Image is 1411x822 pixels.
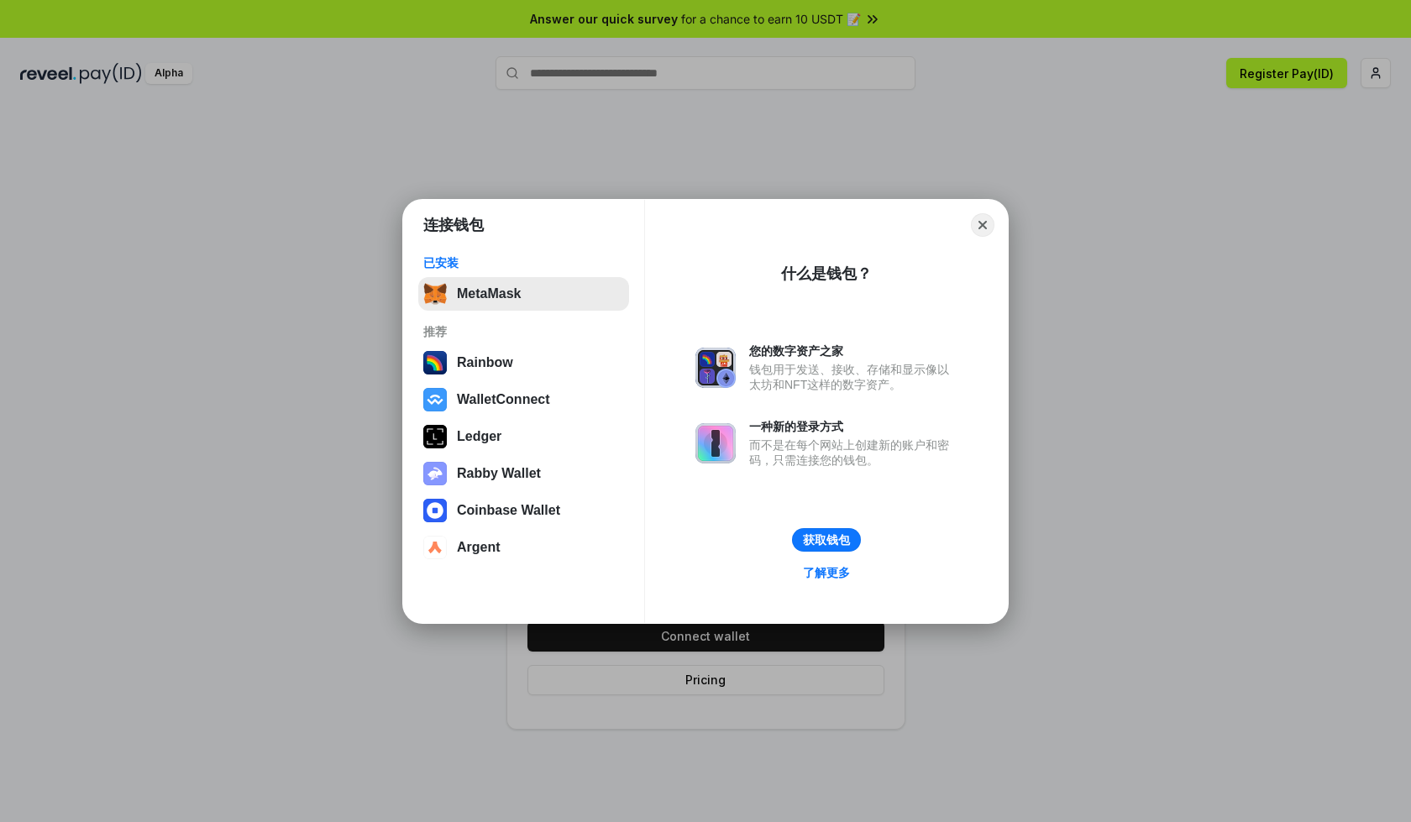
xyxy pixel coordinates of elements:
[749,362,957,392] div: 钱包用于发送、接收、存储和显示像以太坊和NFT这样的数字资产。
[749,437,957,468] div: 而不是在每个网站上创建新的账户和密码，只需连接您的钱包。
[695,348,736,388] img: svg+xml,%3Csvg%20xmlns%3D%22http%3A%2F%2Fwww.w3.org%2F2000%2Fsvg%22%20fill%3D%22none%22%20viewBox...
[457,503,560,518] div: Coinbase Wallet
[457,286,521,301] div: MetaMask
[423,282,447,306] img: svg+xml,%3Csvg%20fill%3D%22none%22%20height%3D%2233%22%20viewBox%3D%220%200%2035%2033%22%20width%...
[418,346,629,380] button: Rainbow
[423,388,447,411] img: svg+xml,%3Csvg%20width%3D%2228%22%20height%3D%2228%22%20viewBox%3D%220%200%2028%2028%22%20fill%3D...
[781,264,872,284] div: 什么是钱包？
[418,277,629,311] button: MetaMask
[803,565,850,580] div: 了解更多
[457,355,513,370] div: Rainbow
[457,392,550,407] div: WalletConnect
[792,528,861,552] button: 获取钱包
[418,457,629,490] button: Rabby Wallet
[749,419,957,434] div: 一种新的登录方式
[423,536,447,559] img: svg+xml,%3Csvg%20width%3D%2228%22%20height%3D%2228%22%20viewBox%3D%220%200%2028%2028%22%20fill%3D...
[423,462,447,485] img: svg+xml,%3Csvg%20xmlns%3D%22http%3A%2F%2Fwww.w3.org%2F2000%2Fsvg%22%20fill%3D%22none%22%20viewBox...
[423,255,624,270] div: 已安装
[423,351,447,374] img: svg+xml,%3Csvg%20width%3D%22120%22%20height%3D%22120%22%20viewBox%3D%220%200%20120%20120%22%20fil...
[803,532,850,547] div: 获取钱包
[418,494,629,527] button: Coinbase Wallet
[749,343,957,359] div: 您的数字资产之家
[423,499,447,522] img: svg+xml,%3Csvg%20width%3D%2228%22%20height%3D%2228%22%20viewBox%3D%220%200%2028%2028%22%20fill%3D...
[793,562,860,584] a: 了解更多
[971,213,994,237] button: Close
[423,425,447,448] img: svg+xml,%3Csvg%20xmlns%3D%22http%3A%2F%2Fwww.w3.org%2F2000%2Fsvg%22%20width%3D%2228%22%20height%3...
[457,540,501,555] div: Argent
[457,466,541,481] div: Rabby Wallet
[418,420,629,453] button: Ledger
[418,383,629,416] button: WalletConnect
[418,531,629,564] button: Argent
[423,215,484,235] h1: 连接钱包
[695,423,736,463] img: svg+xml,%3Csvg%20xmlns%3D%22http%3A%2F%2Fwww.w3.org%2F2000%2Fsvg%22%20fill%3D%22none%22%20viewBox...
[423,324,624,339] div: 推荐
[457,429,501,444] div: Ledger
